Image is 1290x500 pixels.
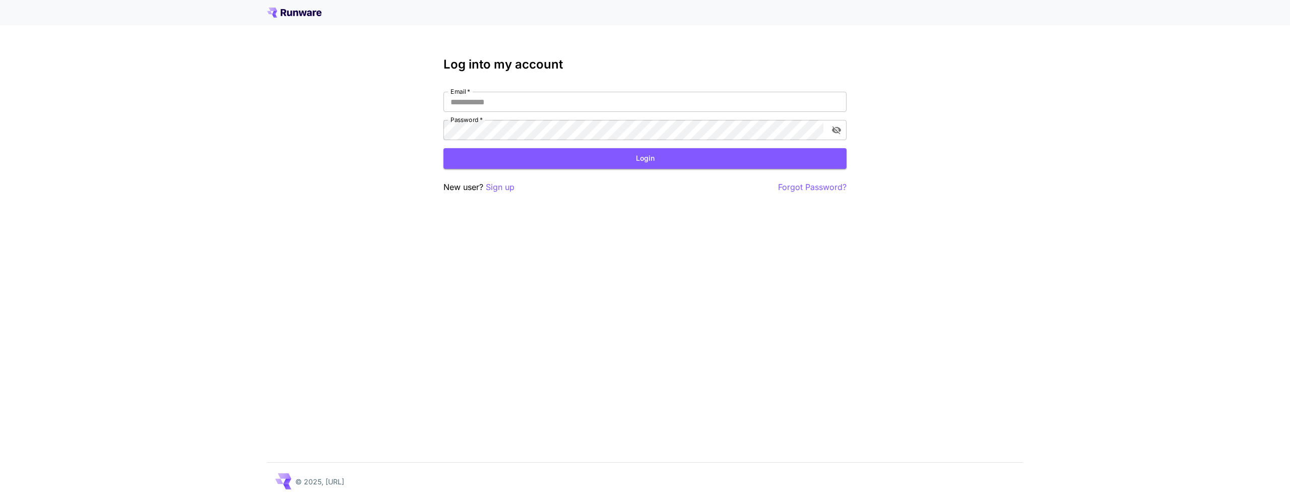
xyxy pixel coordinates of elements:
button: Sign up [486,181,514,194]
p: New user? [443,181,514,194]
p: © 2025, [URL] [295,476,344,487]
label: Email [450,87,470,96]
button: Forgot Password? [778,181,847,194]
button: Login [443,148,847,169]
h3: Log into my account [443,57,847,72]
label: Password [450,115,483,124]
button: toggle password visibility [827,121,846,139]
